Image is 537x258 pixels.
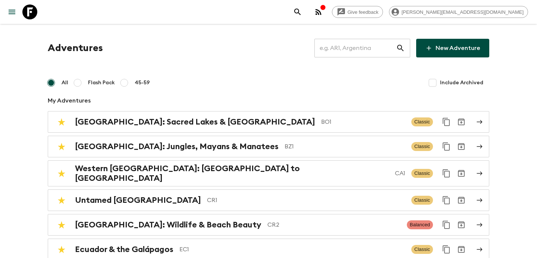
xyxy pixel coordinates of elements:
span: Classic [411,196,433,205]
p: BO1 [321,117,405,126]
h2: Ecuador & the Galápagos [75,245,173,254]
button: Archive [454,217,469,232]
p: CR2 [267,220,401,229]
button: search adventures [290,4,305,19]
h2: [GEOGRAPHIC_DATA]: Wildlife & Beach Beauty [75,220,261,230]
button: Archive [454,114,469,129]
button: Duplicate for 45-59 [439,242,454,257]
button: menu [4,4,19,19]
button: Duplicate for 45-59 [439,114,454,129]
a: [GEOGRAPHIC_DATA]: Sacred Lakes & [GEOGRAPHIC_DATA]BO1ClassicDuplicate for 45-59Archive [48,111,489,133]
button: Archive [454,193,469,208]
p: My Adventures [48,96,489,105]
p: EC1 [179,245,405,254]
span: All [62,79,68,86]
button: Archive [454,166,469,181]
p: BZ1 [285,142,405,151]
span: Balanced [407,220,433,229]
p: CA1 [395,169,405,178]
span: Classic [411,142,433,151]
button: Archive [454,242,469,257]
a: [GEOGRAPHIC_DATA]: Jungles, Mayans & ManateesBZ1ClassicDuplicate for 45-59Archive [48,136,489,157]
span: Classic [411,117,433,126]
h1: Adventures [48,41,103,56]
div: [PERSON_NAME][EMAIL_ADDRESS][DOMAIN_NAME] [389,6,528,18]
a: Untamed [GEOGRAPHIC_DATA]CR1ClassicDuplicate for 45-59Archive [48,189,489,211]
span: Include Archived [440,79,483,86]
h2: Western [GEOGRAPHIC_DATA]: [GEOGRAPHIC_DATA] to [GEOGRAPHIC_DATA] [75,164,389,183]
input: e.g. AR1, Argentina [314,38,396,59]
a: [GEOGRAPHIC_DATA]: Wildlife & Beach BeautyCR2BalancedDuplicate for 45-59Archive [48,214,489,236]
h2: [GEOGRAPHIC_DATA]: Sacred Lakes & [GEOGRAPHIC_DATA] [75,117,315,127]
h2: [GEOGRAPHIC_DATA]: Jungles, Mayans & Manatees [75,142,279,151]
span: 45-59 [135,79,150,86]
button: Duplicate for 45-59 [439,139,454,154]
span: Give feedback [343,9,383,15]
h2: Untamed [GEOGRAPHIC_DATA] [75,195,201,205]
button: Duplicate for 45-59 [439,166,454,181]
span: Classic [411,245,433,254]
span: Flash Pack [88,79,115,86]
button: Duplicate for 45-59 [439,217,454,232]
button: Archive [454,139,469,154]
span: Classic [411,169,433,178]
span: [PERSON_NAME][EMAIL_ADDRESS][DOMAIN_NAME] [398,9,528,15]
a: Give feedback [332,6,383,18]
p: CR1 [207,196,405,205]
a: New Adventure [416,39,489,57]
button: Duplicate for 45-59 [439,193,454,208]
a: Western [GEOGRAPHIC_DATA]: [GEOGRAPHIC_DATA] to [GEOGRAPHIC_DATA]CA1ClassicDuplicate for 45-59Arc... [48,160,489,186]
